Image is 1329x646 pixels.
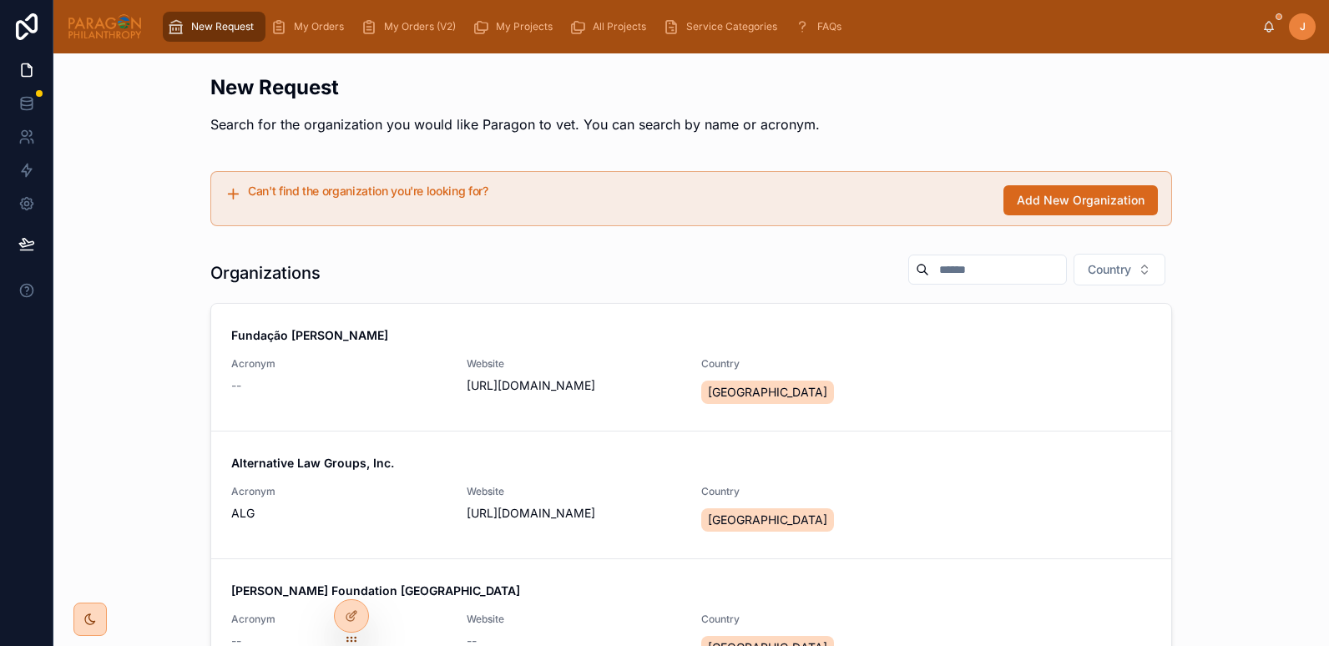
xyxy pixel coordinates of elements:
a: My Projects [467,12,564,42]
a: FAQs [789,12,853,42]
span: My Projects [496,20,553,33]
span: My Orders (V2) [384,20,456,33]
div: scrollable content [156,8,1262,45]
span: New Request [191,20,254,33]
span: All Projects [593,20,646,33]
span: [GEOGRAPHIC_DATA] [708,384,827,401]
strong: Alternative Law Groups, Inc. [231,456,394,470]
span: My Orders [294,20,344,33]
h1: Organizations [210,261,321,285]
h2: New Request [210,73,820,101]
button: Select Button [1074,254,1165,285]
span: Country [701,357,917,371]
p: Search for the organization you would like Paragon to vet. You can search by name or acronym. [210,114,820,134]
a: Service Categories [658,12,789,42]
a: My Orders (V2) [356,12,467,42]
span: Country [701,613,917,626]
strong: [PERSON_NAME] Foundation [GEOGRAPHIC_DATA] [231,583,520,598]
span: Acronym [231,485,447,498]
h5: Can't find the organization you're looking for? [248,185,990,197]
span: Add New Organization [1017,192,1145,209]
span: Acronym [231,357,447,371]
img: App logo [67,13,143,40]
span: Website [467,357,682,371]
a: Alternative Law Groups, Inc.AcronymALGWebsite[URL][DOMAIN_NAME]Country[GEOGRAPHIC_DATA] [211,432,1171,559]
span: [URL][DOMAIN_NAME] [467,505,682,522]
span: [GEOGRAPHIC_DATA] [708,512,827,528]
span: FAQs [817,20,841,33]
span: [URL][DOMAIN_NAME] [467,377,682,394]
a: Fundação [PERSON_NAME]Acronym--Website[URL][DOMAIN_NAME]Country[GEOGRAPHIC_DATA] [211,304,1171,432]
strong: Fundação [PERSON_NAME] [231,328,388,342]
a: All Projects [564,12,658,42]
span: Website [467,613,682,626]
a: New Request [163,12,265,42]
span: Website [467,485,682,498]
span: ALG [231,505,447,522]
span: Country [701,485,917,498]
span: Acronym [231,613,447,626]
span: -- [231,377,241,394]
span: Country [1088,261,1131,278]
span: J [1300,20,1306,33]
a: My Orders [265,12,356,42]
span: Service Categories [686,20,777,33]
button: Add New Organization [1003,185,1158,215]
